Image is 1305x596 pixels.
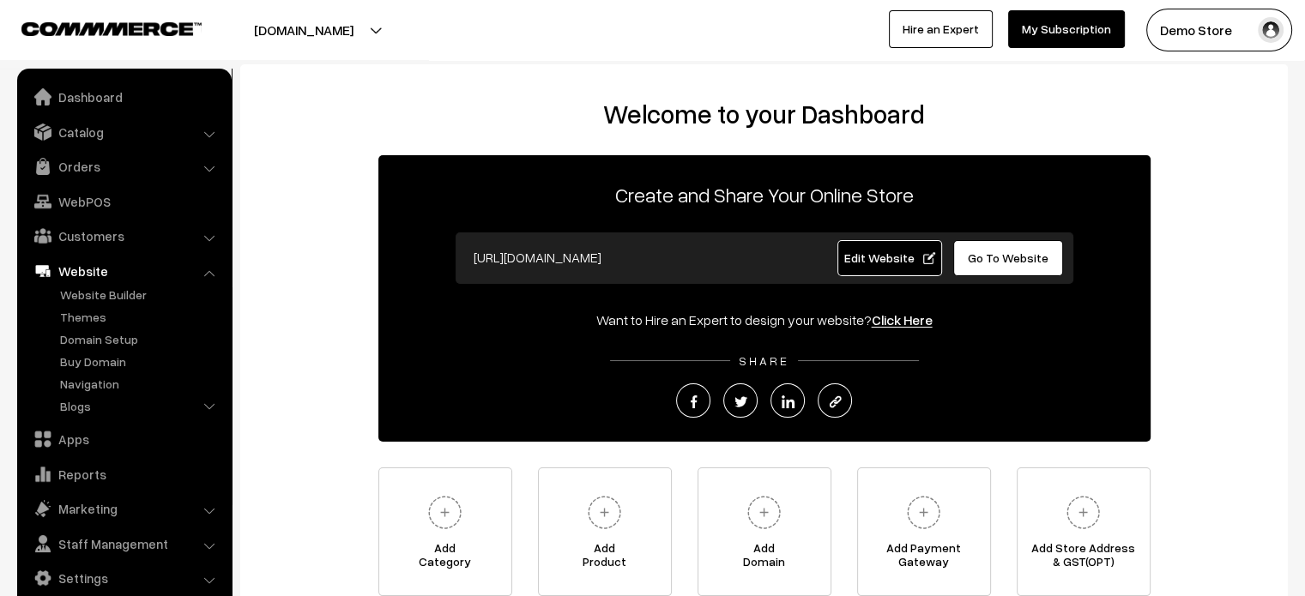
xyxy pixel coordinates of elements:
img: plus.svg [740,489,788,536]
a: Customers [21,220,226,251]
button: Demo Store [1146,9,1292,51]
img: COMMMERCE [21,22,202,35]
span: SHARE [730,353,798,368]
a: Staff Management [21,528,226,559]
a: Buy Domain [56,352,226,370]
a: Go To Website [953,240,1064,276]
a: Website Builder [56,286,226,304]
a: AddDomain [698,467,831,596]
a: Settings [21,563,226,593]
img: plus.svg [900,489,947,536]
a: Domain Setup [56,330,226,348]
a: WebPOS [21,186,226,217]
span: Add Product [539,541,671,575]
a: COMMMERCE [21,17,172,38]
a: Hire an Expert [889,10,993,48]
a: Catalog [21,117,226,147]
a: Orders [21,151,226,182]
a: Website [21,256,226,286]
a: Navigation [56,375,226,393]
span: Add Category [379,541,511,575]
span: Add Domain [698,541,831,575]
span: Go To Website [968,250,1048,265]
span: Edit Website [843,250,935,265]
a: Add Store Address& GST(OPT) [1017,467,1151,596]
span: Add Store Address & GST(OPT) [1018,541,1150,575]
img: plus.svg [1060,489,1107,536]
a: AddCategory [378,467,512,596]
button: [DOMAIN_NAME] [194,9,414,51]
a: Blogs [56,397,226,415]
h2: Welcome to your Dashboard [257,99,1271,129]
a: Dashboard [21,81,226,112]
a: My Subscription [1008,10,1125,48]
a: Apps [21,424,226,455]
a: Add PaymentGateway [857,467,991,596]
a: Click Here [872,311,933,328]
span: Add Payment Gateway [858,541,990,575]
img: plus.svg [581,489,628,536]
a: Edit Website [837,240,942,276]
div: Want to Hire an Expert to design your website? [378,310,1151,330]
img: user [1258,17,1284,43]
a: Reports [21,459,226,490]
a: Themes [56,308,226,326]
a: Marketing [21,493,226,524]
p: Create and Share Your Online Store [378,179,1151,210]
img: plus.svg [421,489,468,536]
a: AddProduct [538,467,672,596]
